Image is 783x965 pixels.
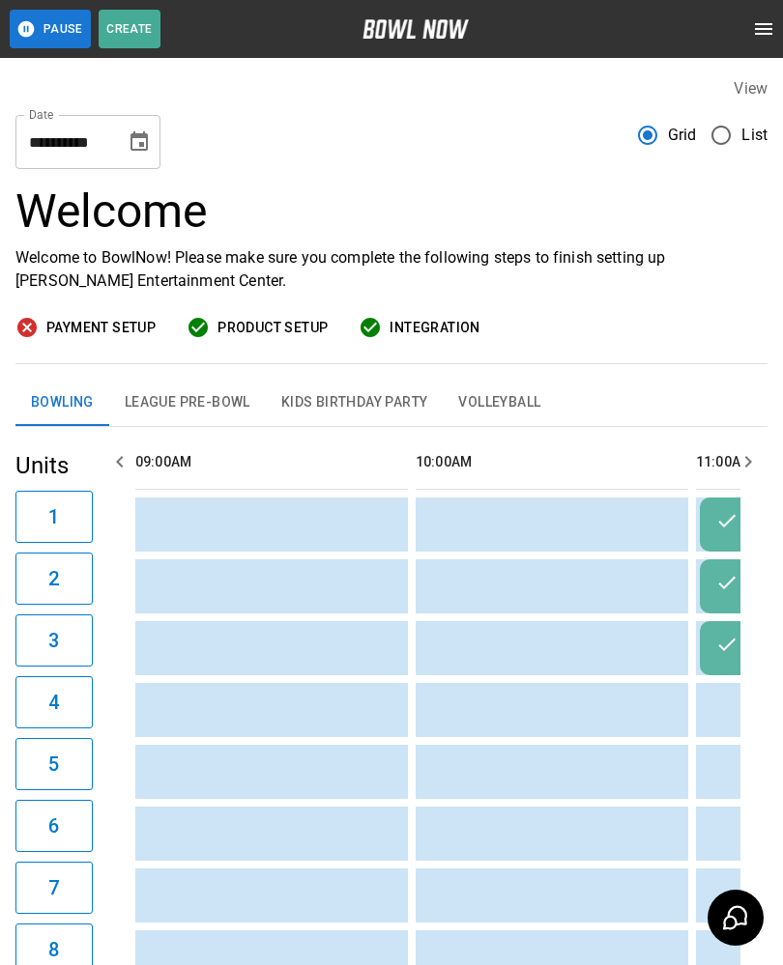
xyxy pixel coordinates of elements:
h6: 8 [48,934,59,965]
div: inventory tabs [15,380,768,426]
span: Product Setup [217,316,328,340]
button: 6 [15,800,93,852]
h3: Welcome [15,184,768,239]
button: Bowling [15,380,109,426]
h6: 3 [48,625,59,656]
h6: 6 [48,810,59,841]
th: 09:00AM [135,435,408,490]
button: 5 [15,738,93,790]
h6: 4 [48,687,59,718]
span: Grid [668,124,697,147]
button: 1 [15,491,93,543]
button: Volleyball [443,380,556,426]
h6: 2 [48,563,59,594]
h5: Units [15,450,93,481]
span: List [741,124,768,147]
button: League Pre-Bowl [109,380,266,426]
img: logo [362,19,469,39]
button: Create [99,10,160,48]
span: Payment Setup [46,316,156,340]
h6: 7 [48,872,59,903]
h6: 1 [48,501,59,532]
button: 3 [15,614,93,667]
button: Kids Birthday Party [266,380,444,426]
span: Integration [390,316,479,340]
th: 10:00AM [416,435,688,490]
button: 2 [15,553,93,605]
button: 4 [15,676,93,728]
label: View [734,79,768,98]
h6: 5 [48,749,59,780]
button: open drawer [744,10,783,48]
p: Welcome to BowlNow! Please make sure you complete the following steps to finish setting up [PERSO... [15,246,768,293]
button: 7 [15,862,93,914]
button: Pause [10,10,91,48]
button: Choose date, selected date is Sep 13, 2025 [120,123,159,161]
